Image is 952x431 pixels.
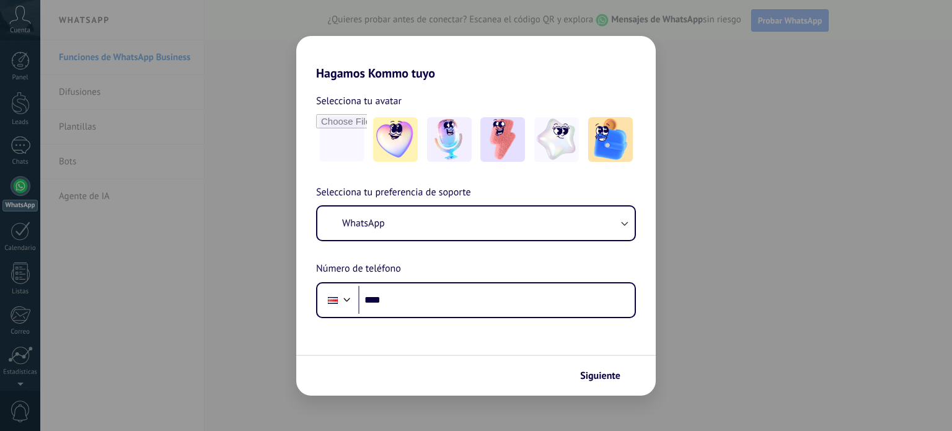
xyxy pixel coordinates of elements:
[296,36,656,81] h2: Hagamos Kommo tuyo
[373,117,418,162] img: -1.jpeg
[480,117,525,162] img: -3.jpeg
[316,185,471,201] span: Selecciona tu preferencia de soporte
[427,117,472,162] img: -2.jpeg
[588,117,633,162] img: -5.jpeg
[316,261,401,277] span: Número de teléfono
[575,365,637,386] button: Siguiente
[534,117,579,162] img: -4.jpeg
[342,217,385,229] span: WhatsApp
[321,287,345,313] div: Costa Rica: + 506
[317,207,635,240] button: WhatsApp
[316,93,402,109] span: Selecciona tu avatar
[580,371,620,380] span: Siguiente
